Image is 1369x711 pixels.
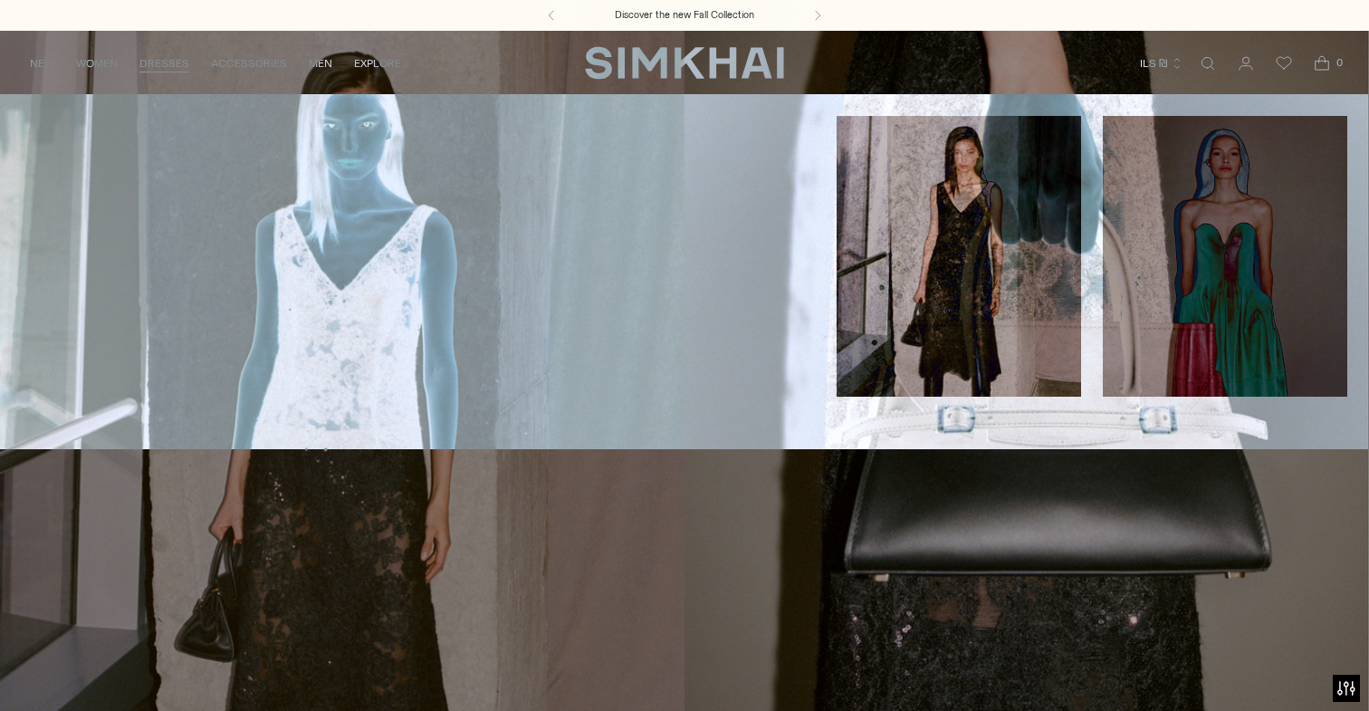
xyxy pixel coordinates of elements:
[211,43,287,83] a: ACCESSORIES
[615,8,754,23] a: Discover the new Fall Collection
[1228,45,1264,82] a: Go to the account page
[354,43,401,83] a: EXPLORE
[1331,54,1347,71] span: 0
[1304,45,1340,82] a: Open cart modal
[1190,45,1226,82] a: Open search modal
[139,43,189,83] a: DRESSES
[585,45,784,81] a: SIMKHAI
[1140,43,1183,83] button: ILS ₪
[76,43,118,83] a: WOMEN
[30,43,54,83] a: NEW
[309,43,332,83] a: MEN
[1266,45,1302,82] a: Wishlist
